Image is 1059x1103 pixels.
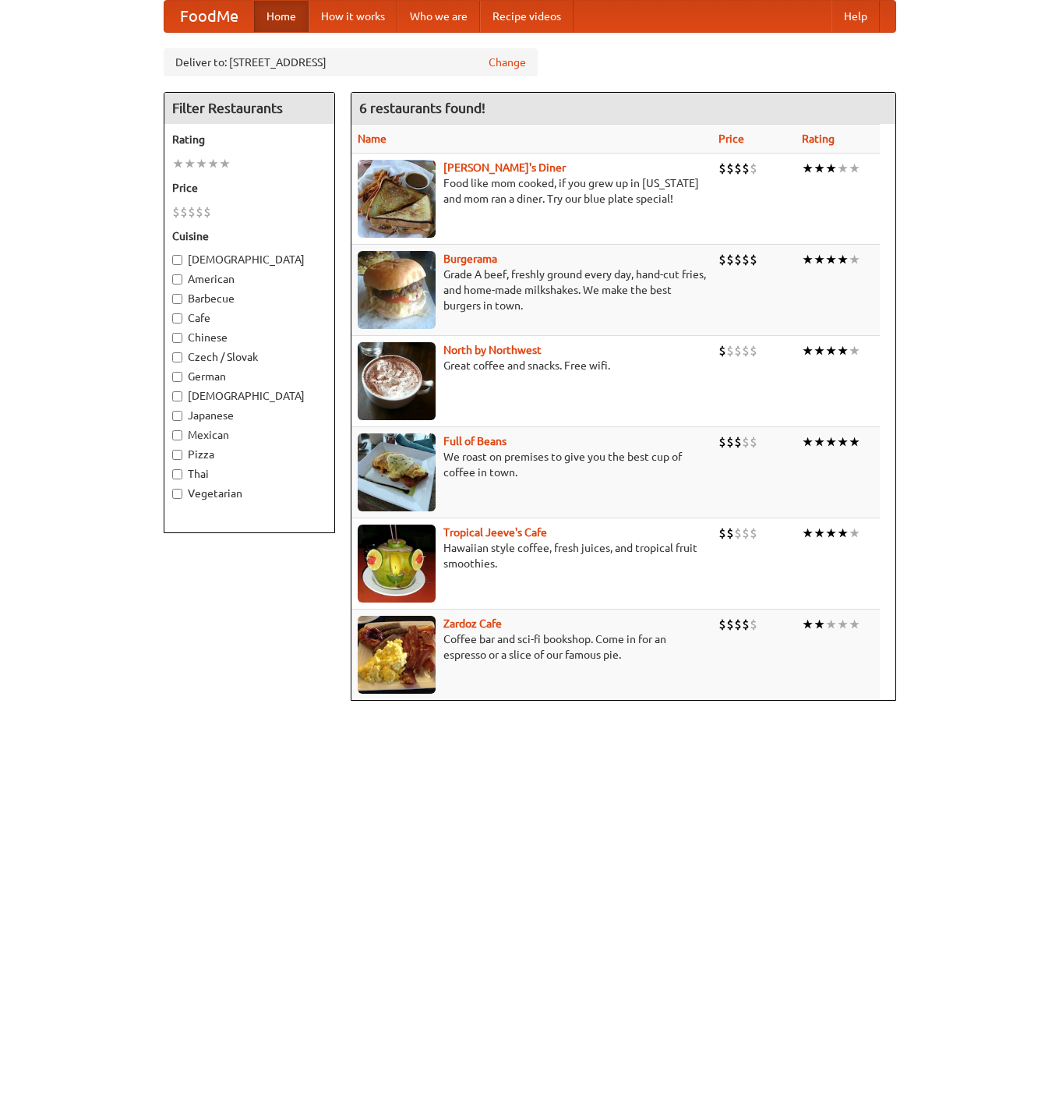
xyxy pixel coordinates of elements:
[172,486,327,501] label: Vegetarian
[172,352,182,362] input: Czech / Slovak
[172,313,182,323] input: Cafe
[172,294,182,304] input: Barbecue
[172,466,327,482] label: Thai
[849,433,860,451] li: ★
[742,433,750,451] li: $
[750,616,757,633] li: $
[443,161,566,174] a: [PERSON_NAME]'s Diner
[802,525,814,542] li: ★
[172,155,184,172] li: ★
[358,342,436,420] img: north.jpg
[750,160,757,177] li: $
[718,525,726,542] li: $
[172,430,182,440] input: Mexican
[172,132,327,147] h5: Rating
[814,616,825,633] li: ★
[734,251,742,268] li: $
[443,435,507,447] a: Full of Beans
[802,433,814,451] li: ★
[718,616,726,633] li: $
[196,203,203,221] li: $
[480,1,574,32] a: Recipe videos
[196,155,207,172] li: ★
[825,160,837,177] li: ★
[849,251,860,268] li: ★
[172,330,327,345] label: Chinese
[219,155,231,172] li: ★
[802,342,814,359] li: ★
[742,525,750,542] li: $
[164,48,538,76] div: Deliver to: [STREET_ADDRESS]
[814,525,825,542] li: ★
[443,617,502,630] a: Zardoz Cafe
[726,616,734,633] li: $
[184,155,196,172] li: ★
[802,133,835,145] a: Rating
[254,1,309,32] a: Home
[750,525,757,542] li: $
[726,433,734,451] li: $
[172,310,327,326] label: Cafe
[172,372,182,382] input: German
[172,388,327,404] label: [DEMOGRAPHIC_DATA]
[742,616,750,633] li: $
[188,203,196,221] li: $
[734,433,742,451] li: $
[358,449,706,480] p: We roast on premises to give you the best cup of coffee in town.
[358,616,436,694] img: zardoz.jpg
[358,540,706,571] p: Hawaiian style coffee, fresh juices, and tropical fruit smoothies.
[726,525,734,542] li: $
[837,616,849,633] li: ★
[734,616,742,633] li: $
[172,252,327,267] label: [DEMOGRAPHIC_DATA]
[825,342,837,359] li: ★
[849,616,860,633] li: ★
[802,251,814,268] li: ★
[825,525,837,542] li: ★
[734,525,742,542] li: $
[207,155,219,172] li: ★
[359,101,485,115] ng-pluralize: 6 restaurants found!
[814,160,825,177] li: ★
[172,291,327,306] label: Barbecue
[358,525,436,603] img: jeeves.jpg
[180,203,188,221] li: $
[358,175,706,207] p: Food like mom cooked, if you grew up in [US_STATE] and mom ran a diner. Try our blue plate special!
[718,433,726,451] li: $
[726,160,734,177] li: $
[172,349,327,365] label: Czech / Slovak
[164,1,254,32] a: FoodMe
[849,525,860,542] li: ★
[443,344,542,356] a: North by Northwest
[718,133,744,145] a: Price
[726,251,734,268] li: $
[814,342,825,359] li: ★
[742,251,750,268] li: $
[825,616,837,633] li: ★
[172,411,182,421] input: Japanese
[742,160,750,177] li: $
[172,391,182,401] input: [DEMOGRAPHIC_DATA]
[358,251,436,329] img: burgerama.jpg
[837,342,849,359] li: ★
[831,1,880,32] a: Help
[172,469,182,479] input: Thai
[814,433,825,451] li: ★
[443,526,547,539] a: Tropical Jeeve's Cafe
[358,267,706,313] p: Grade A beef, freshly ground every day, hand-cut fries, and home-made milkshakes. We make the bes...
[750,433,757,451] li: $
[172,333,182,343] input: Chinese
[734,160,742,177] li: $
[164,93,334,124] h4: Filter Restaurants
[750,251,757,268] li: $
[837,525,849,542] li: ★
[837,433,849,451] li: ★
[718,342,726,359] li: $
[203,203,211,221] li: $
[825,433,837,451] li: ★
[172,271,327,287] label: American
